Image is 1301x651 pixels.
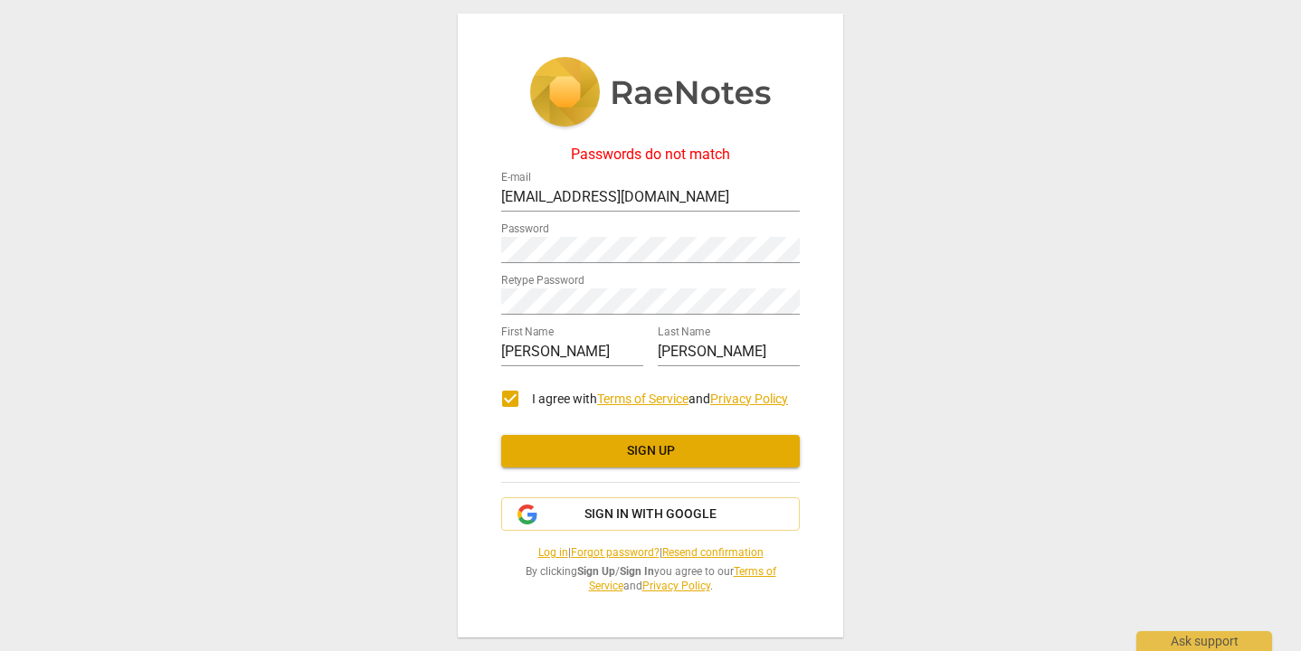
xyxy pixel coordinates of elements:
[501,275,584,286] label: Retype Password
[597,392,688,406] a: Terms of Service
[501,223,549,234] label: Password
[658,326,710,337] label: Last Name
[532,392,788,406] span: I agree with and
[501,326,554,337] label: First Name
[620,565,654,578] b: Sign In
[577,565,615,578] b: Sign Up
[501,497,800,532] button: Sign in with Google
[501,172,531,183] label: E-mail
[501,545,800,561] span: | |
[538,546,568,559] a: Log in
[516,442,785,460] span: Sign up
[501,564,800,594] span: By clicking / you agree to our and .
[642,580,710,592] a: Privacy Policy
[662,546,764,559] a: Resend confirmation
[501,146,800,163] div: Passwords do not match
[571,546,660,559] a: Forgot password?
[710,392,788,406] a: Privacy Policy
[529,57,772,131] img: 5ac2273c67554f335776073100b6d88f.svg
[501,435,800,467] button: Sign up
[1136,631,1272,651] div: Ask support
[584,505,717,524] span: Sign in with Google
[589,565,776,593] a: Terms of Service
